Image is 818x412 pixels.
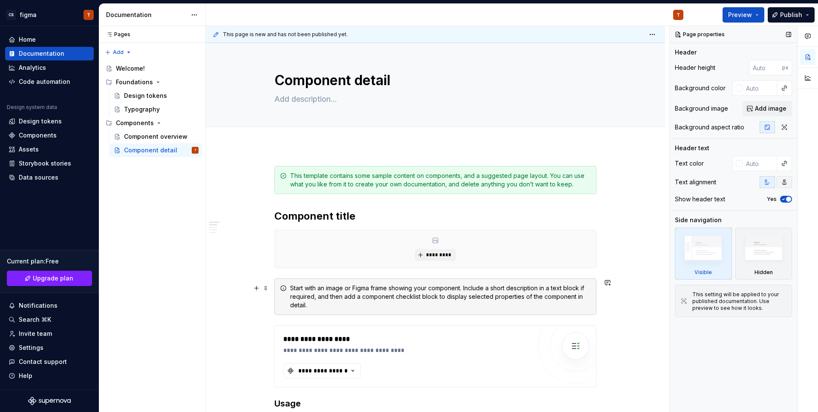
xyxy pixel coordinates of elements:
div: Invite team [19,329,52,338]
h3: Usage [274,398,596,409]
svg: Supernova Logo [28,397,71,405]
div: Documentation [19,49,64,58]
div: Components [102,116,202,130]
div: Pages [102,31,130,38]
button: Publish [768,7,815,23]
span: Preview [728,11,752,19]
div: Contact support [19,358,67,366]
a: Invite team [5,327,94,340]
a: Typography [110,103,202,116]
div: Typography [124,105,160,114]
div: Page tree [102,62,202,157]
div: Welcome! [116,64,145,73]
div: Header height [675,63,715,72]
div: CS [6,10,16,20]
a: Component detailT [110,143,202,157]
div: Search ⌘K [19,315,51,324]
div: Header text [675,144,709,152]
span: Add image [755,104,786,113]
button: Search ⌘K [5,313,94,326]
a: Components [5,129,94,142]
div: Component detail [124,146,177,154]
a: Design tokens [5,114,94,128]
input: Auto [749,60,782,75]
a: Home [5,33,94,46]
div: Background image [675,104,728,113]
div: Foundations [102,75,202,89]
div: Components [19,131,57,140]
div: Header [675,48,697,57]
button: Notifications [5,299,94,312]
div: Notifications [19,301,58,310]
div: Design tokens [19,117,62,126]
div: Hidden [735,228,792,280]
div: T [194,146,196,154]
div: Foundations [116,78,153,86]
button: Help [5,369,94,383]
span: Upgrade plan [33,274,73,283]
div: Text alignment [675,178,716,186]
div: Text color [675,159,704,168]
div: T [677,11,680,18]
h2: Component title [274,209,596,223]
div: This setting will be applied to your published documentation. Use preview to see how it looks. [692,291,786,312]
button: Add [102,46,134,58]
div: Start with an image or Figma frame showing your component. Include a short description in a text ... [290,284,591,309]
button: Upgrade plan [7,271,92,286]
button: CSfigmaT [2,6,97,24]
span: Add [113,49,124,56]
a: Documentation [5,47,94,60]
div: Visible [675,228,732,280]
textarea: Component detail [273,70,595,91]
div: Analytics [19,63,46,72]
a: Assets [5,143,94,156]
a: Component overview [110,130,202,143]
input: Auto [743,80,777,96]
a: Data sources [5,171,94,184]
a: Analytics [5,61,94,74]
a: Code automation [5,75,94,89]
div: Assets [19,145,39,154]
input: Auto [743,156,777,171]
button: Preview [723,7,764,23]
p: px [782,64,789,71]
div: Settings [19,343,43,352]
div: Background aspect ratio [675,123,744,132]
div: Hidden [755,269,773,276]
div: Component overview [124,132,187,141]
div: Design tokens [124,92,167,100]
div: Documentation [106,11,187,19]
div: This template contains some sample content on components, and a suggested page layout. You can us... [290,172,591,189]
button: Contact support [5,355,94,369]
div: Visible [694,269,712,276]
a: Settings [5,341,94,355]
a: Welcome! [102,62,202,75]
div: Components [116,119,154,127]
div: Home [19,35,36,44]
a: Design tokens [110,89,202,103]
div: Design system data [7,104,57,111]
div: T [87,11,90,18]
div: Current plan : Free [7,257,92,266]
div: Show header text [675,195,725,203]
div: figma [20,11,37,19]
div: Storybook stories [19,159,71,168]
button: Add image [743,101,792,116]
div: Background color [675,84,726,92]
span: This page is new and has not been published yet. [223,31,348,38]
span: Publish [780,11,802,19]
div: Code automation [19,77,70,86]
div: Data sources [19,173,58,182]
a: Storybook stories [5,157,94,170]
label: Yes [767,196,777,203]
div: Side navigation [675,216,722,224]
div: Help [19,372,32,380]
